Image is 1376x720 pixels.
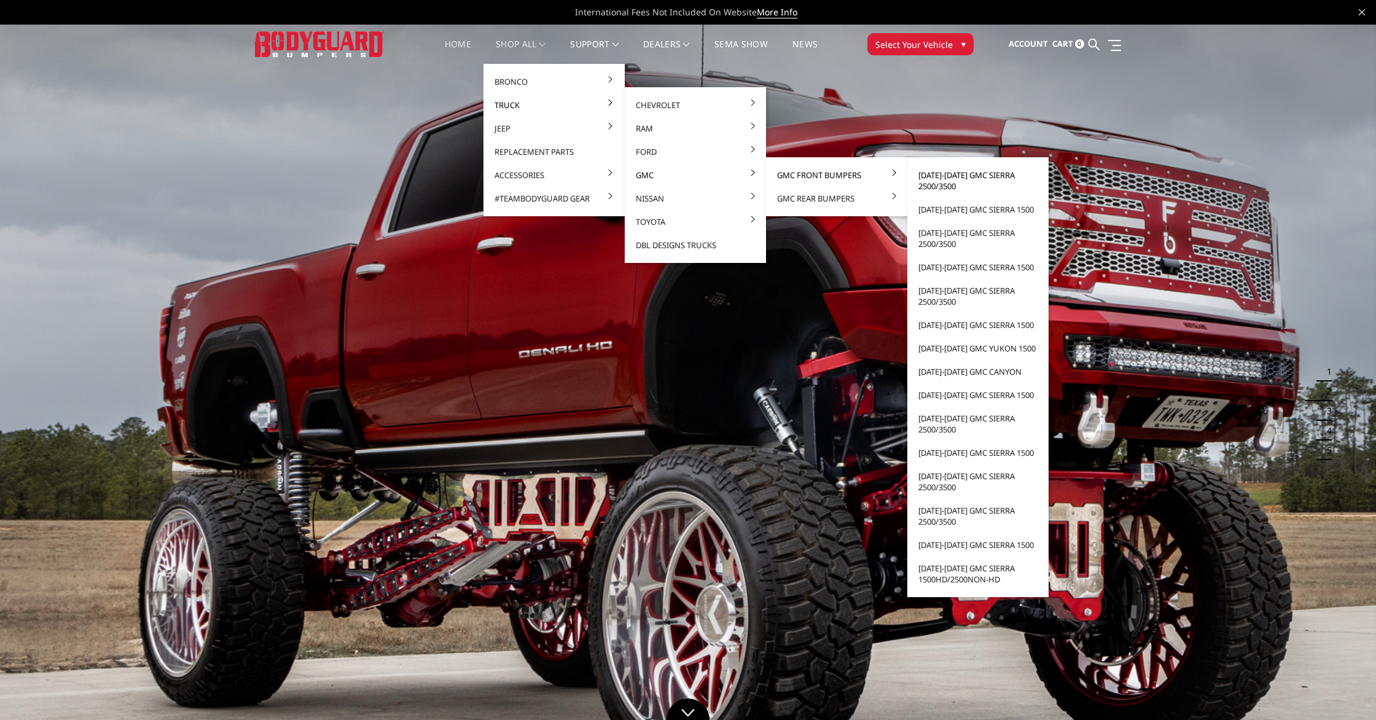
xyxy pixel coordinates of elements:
a: GMC Rear Bumpers [771,187,902,210]
a: Ford [630,140,761,163]
a: Ram [630,117,761,140]
a: Truck [488,93,620,117]
a: [DATE]-[DATE] GMC Sierra 2500/3500 [912,221,1044,256]
a: Accessories [488,163,620,187]
a: [DATE]-[DATE] GMC Yukon 1500 [912,337,1044,360]
a: Support [570,40,619,64]
a: Replacement Parts [488,140,620,163]
span: Cart [1052,38,1073,49]
a: [DATE]-[DATE] GMC Sierra 1500 [912,441,1044,464]
span: 0 [1075,39,1084,49]
a: [DATE]-[DATE] GMC Sierra 1500 [912,383,1044,407]
a: Cart 0 [1052,28,1084,61]
button: Select Your Vehicle [867,33,974,55]
a: Click to Down [666,698,709,720]
button: 4 of 5 [1319,421,1332,440]
a: Bronco [488,70,620,93]
a: GMC Front Bumpers [771,163,902,187]
a: Chevrolet [630,93,761,117]
img: BODYGUARD BUMPERS [255,31,384,57]
iframe: Chat Widget [1315,661,1376,720]
a: [DATE]-[DATE] GMC Canyon [912,360,1044,383]
a: DBL Designs Trucks [630,233,761,257]
a: [DATE]-[DATE] GMC Sierra 1500HD/2500non-HD [912,557,1044,591]
a: More Info [757,6,797,18]
a: [DATE]-[DATE] GMC Sierra 2500/3500 [912,464,1044,499]
button: 1 of 5 [1319,362,1332,382]
a: [DATE]-[DATE] GMC Sierra 1500 [912,256,1044,279]
a: GMC [630,163,761,187]
a: Jeep [488,117,620,140]
a: [DATE]-[DATE] GMC Sierra 2500/3500 [912,279,1044,313]
span: ▾ [961,37,966,50]
a: [DATE]-[DATE] GMC Sierra 1500 [912,313,1044,337]
a: [DATE]-[DATE] GMC Sierra 1500 [912,198,1044,221]
a: Dealers [643,40,690,64]
a: SEMA Show [714,40,768,64]
a: shop all [496,40,545,64]
a: News [792,40,818,64]
button: 2 of 5 [1319,382,1332,402]
a: Account [1009,28,1048,61]
button: 5 of 5 [1319,440,1332,460]
a: [DATE]-[DATE] GMC Sierra 1500 [912,533,1044,557]
a: Nissan [630,187,761,210]
button: 3 of 5 [1319,402,1332,421]
a: Toyota [630,210,761,233]
span: Select Your Vehicle [875,38,953,51]
a: #TeamBodyguard Gear [488,187,620,210]
a: [DATE]-[DATE] GMC Sierra 2500/3500 [912,407,1044,441]
span: Account [1009,38,1048,49]
a: Home [445,40,471,64]
a: [DATE]-[DATE] GMC Sierra 2500/3500 [912,163,1044,198]
a: [DATE]-[DATE] GMC Sierra 2500/3500 [912,499,1044,533]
